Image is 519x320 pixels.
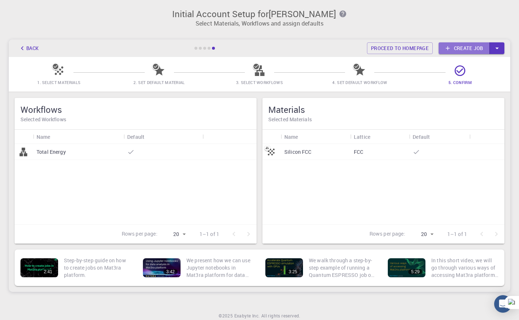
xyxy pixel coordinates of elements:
div: Default [127,130,144,144]
span: 1. Select Materials [37,80,80,85]
div: 3:42 [163,269,178,274]
span: 4. Set Default Workflow [332,80,387,85]
p: 1–1 of 1 [200,231,219,238]
h6: Selected Workflows [20,115,251,123]
h6: Selected Materials [268,115,499,123]
button: Sort [50,131,62,142]
p: Rows per page: [370,230,405,239]
a: 5:29In this short video, we will go through various ways of accessing Mat3ra platform. There are ... [385,252,501,283]
p: Step-by-step guide on how to create jobs on Mat3ra platform. [64,257,131,279]
p: We present how we can use Jupyter notebooks in Mat3ra platform for data analysis. [186,257,254,279]
p: In this short video, we will go through various ways of accessing Mat3ra platform. There are thre... [431,257,499,279]
span: Exabyte Inc. [234,313,260,319]
h3: Initial Account Setup for [PERSON_NAME] [13,9,506,19]
p: FCC [354,148,363,156]
span: 2. Set Default Material [133,80,185,85]
div: Name [37,130,50,144]
div: Lattice [350,130,409,144]
div: Lattice [354,130,370,144]
div: Default [124,130,202,144]
button: Sort [430,131,442,142]
div: Default [409,130,469,144]
div: Icon [262,130,281,144]
button: Sort [370,131,382,142]
div: Name [281,130,350,144]
div: Open Intercom Messenger [494,295,512,313]
p: Select Materials, Workflows and assign defaults [13,19,506,28]
div: Name [284,130,298,144]
div: 20 [408,229,436,240]
span: Support [15,5,42,12]
p: Silicon FCC [284,148,312,156]
h5: Workflows [20,104,251,115]
div: 5:29 [408,269,423,274]
div: 3:25 [286,269,300,274]
div: 20 [160,229,188,240]
span: 5. Confirm [448,80,472,85]
a: Create job [439,42,490,54]
a: 3:42We present how we can use Jupyter notebooks in Mat3ra platform for data analysis. [140,252,257,283]
button: Sort [144,131,156,142]
div: 2:41 [41,269,55,274]
div: Default [413,130,430,144]
p: We walk through a step-by-step example of running a Quantum ESPRESSO job on a GPU enabled node. W... [309,257,376,279]
button: Back [15,42,42,54]
p: Total Energy [37,148,66,156]
a: Proceed to homepage [367,42,433,54]
a: 3:25We walk through a step-by-step example of running a Quantum ESPRESSO job on a GPU enabled nod... [262,252,379,283]
div: Icon [15,130,33,144]
a: Exabyte Inc. [234,312,260,320]
div: Name [33,130,124,144]
h5: Materials [268,104,499,115]
a: 2:41Step-by-step guide on how to create jobs on Mat3ra platform. [18,252,134,283]
p: Rows per page: [122,230,158,239]
p: 1–1 of 1 [447,231,467,238]
button: Sort [298,131,310,142]
span: All rights reserved. [261,312,300,320]
span: © 2025 [219,312,234,320]
span: 3. Select Workflows [236,80,283,85]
